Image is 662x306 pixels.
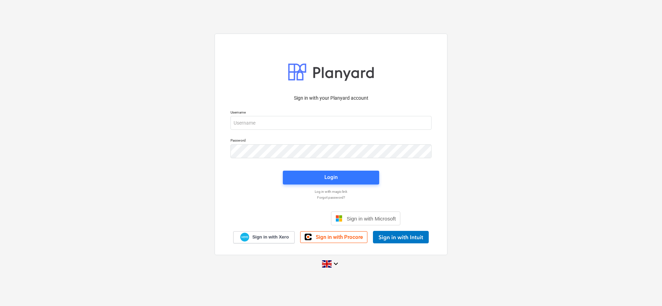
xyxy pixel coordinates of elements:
span: Sign in with Xero [252,234,289,240]
iframe: Chat Widget [627,273,662,306]
a: Forgot password? [227,195,435,200]
p: Username [230,110,432,116]
a: Sign in with Xero [233,231,295,243]
i: keyboard_arrow_down [332,260,340,268]
img: Xero logo [240,233,249,242]
p: Sign in with your Planyard account [230,94,432,102]
img: Microsoft logo [336,215,342,222]
span: Sign in with Microsoft [347,216,396,222]
a: Log in with magic link [227,189,435,194]
button: Login [283,171,379,184]
span: Sign in with Procore [316,234,363,240]
input: Username [230,116,432,130]
p: Password [230,138,432,144]
a: Sign in with Procore [300,231,367,243]
iframe: Sign in with Google Button [258,211,329,226]
div: Login [324,173,338,182]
